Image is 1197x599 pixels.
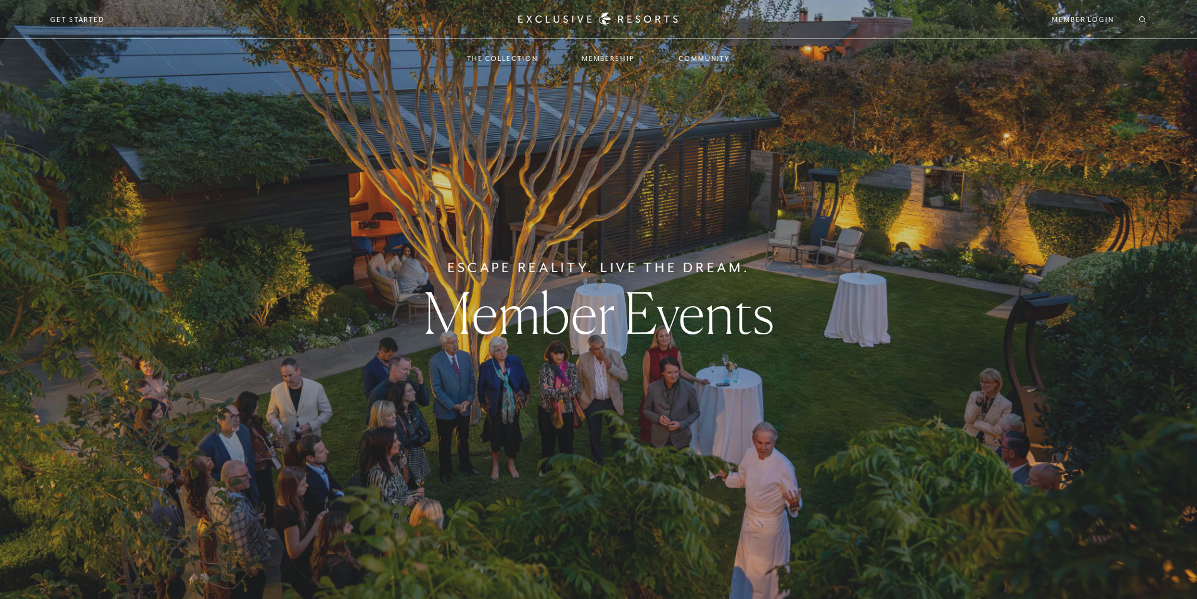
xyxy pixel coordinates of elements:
a: Membership [569,40,647,77]
h1: Member Events [424,285,774,341]
a: The Collection [454,40,550,77]
a: Member Login [1052,14,1114,25]
h6: Escape Reality. Live The Dream. [447,258,750,278]
a: Get Started [50,14,105,25]
a: Community [666,40,743,77]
